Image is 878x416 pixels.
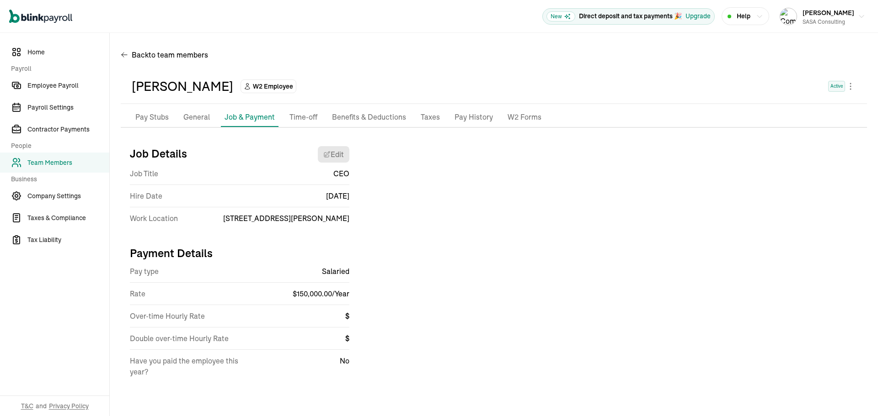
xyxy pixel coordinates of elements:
[49,401,89,411] span: Privacy Policy
[722,7,769,25] button: Help
[11,174,104,184] span: Business
[21,401,33,411] span: T&C
[803,18,854,26] div: SASA Consulting
[130,146,187,163] h3: Job Details
[225,111,275,122] p: Job & Payment
[132,77,233,96] div: [PERSON_NAME]
[11,141,104,151] span: People
[780,8,797,25] img: Company logo
[27,213,109,223] span: Taxes & Compliance
[318,146,349,163] button: Edit
[27,103,109,112] span: Payroll Settings
[546,11,575,21] span: New
[322,266,349,277] span: Salaried
[130,266,159,277] span: Pay type
[832,372,878,416] iframe: Chat Widget
[130,333,229,344] span: Double over-time Hourly Rate
[508,111,541,123] p: W2 Forms
[828,81,845,92] span: Active
[685,11,711,21] button: Upgrade
[333,168,349,179] span: CEO
[130,213,178,224] span: Work Location
[121,44,208,66] button: Backto team members
[149,49,208,60] span: to team members
[183,111,210,123] p: General
[289,111,317,123] p: Time-off
[223,213,349,224] span: [STREET_ADDRESS][PERSON_NAME]
[132,49,208,60] span: Back
[130,190,162,201] span: Hire Date
[340,355,349,377] span: No
[803,9,854,17] span: [PERSON_NAME]
[130,288,145,299] span: Rate
[130,355,244,377] span: Have you paid the employee this year?
[135,111,169,123] p: Pay Stubs
[332,111,406,123] p: Benefits & Deductions
[579,11,682,21] p: Direct deposit and tax payments 🎉
[293,289,349,298] span: $ 150,000.00 / Year
[27,158,109,168] span: Team Members
[130,311,205,321] span: Over-time Hourly Rate
[27,235,109,245] span: Tax Liability
[27,47,109,57] span: Home
[737,11,750,21] span: Help
[776,5,869,28] button: Company logo[PERSON_NAME]SASA Consulting
[345,334,349,343] span: $
[27,81,109,90] span: Employee Payroll
[9,3,72,30] nav: Global
[326,190,349,201] span: [DATE]
[130,168,158,179] span: Job Title
[27,125,109,134] span: Contractor Payments
[421,111,440,123] p: Taxes
[455,111,493,123] p: Pay History
[253,82,293,91] span: W2 Employee
[11,64,104,74] span: Payroll
[27,191,109,201] span: Company Settings
[130,246,349,260] h3: Payment Details
[345,311,349,321] span: $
